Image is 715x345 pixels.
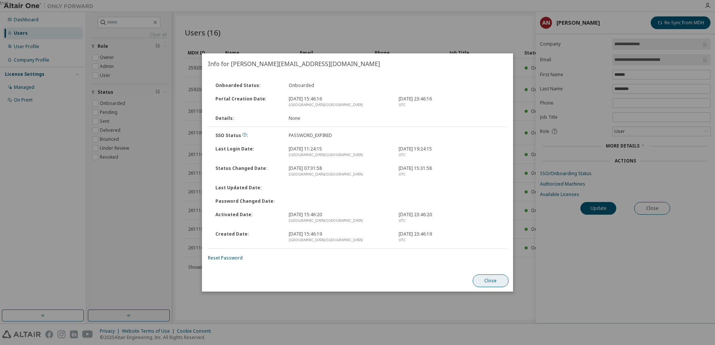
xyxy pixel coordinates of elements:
[202,53,513,74] h2: Info for [PERSON_NAME][EMAIL_ADDRESS][DOMAIN_NAME]
[284,133,394,139] div: PASSWORD_EXPIRED
[289,102,390,108] div: [GEOGRAPHIC_DATA]/[GEOGRAPHIC_DATA]
[284,231,394,243] div: [DATE] 15:46:19
[211,231,284,243] div: Created Date :
[211,133,284,139] div: SSO Status :
[473,274,509,287] button: Close
[211,115,284,121] div: Details :
[394,212,504,224] div: [DATE] 23:46:20
[399,171,500,177] div: UTC
[399,102,500,108] div: UTC
[211,146,284,158] div: Last Login Date :
[211,185,284,191] div: Last Updated Date :
[211,83,284,88] div: Onboarded Status :
[394,165,504,177] div: [DATE] 15:31:58
[394,96,504,108] div: [DATE] 23:46:16
[284,83,394,88] div: Onboarded
[284,115,394,121] div: None
[284,146,394,158] div: [DATE] 11:24:15
[399,218,500,224] div: UTC
[284,96,394,108] div: [DATE] 15:46:16
[289,171,390,177] div: [GEOGRAPHIC_DATA]/[GEOGRAPHIC_DATA]
[284,212,394,224] div: [DATE] 15:46:20
[211,198,284,204] div: Password Changed Date :
[211,212,284,224] div: Activated Date :
[289,218,390,224] div: [GEOGRAPHIC_DATA]/[GEOGRAPHIC_DATA]
[289,152,390,158] div: [GEOGRAPHIC_DATA]/[GEOGRAPHIC_DATA]
[289,237,390,243] div: [GEOGRAPHIC_DATA]/[GEOGRAPHIC_DATA]
[394,146,504,158] div: [DATE] 19:24:15
[394,231,504,243] div: [DATE] 23:46:19
[211,96,284,108] div: Portal Creation Date :
[208,255,243,261] a: Reset Password
[399,152,500,158] div: UTC
[399,237,500,243] div: UTC
[211,165,284,177] div: Status Changed Date :
[284,165,394,177] div: [DATE] 07:31:58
